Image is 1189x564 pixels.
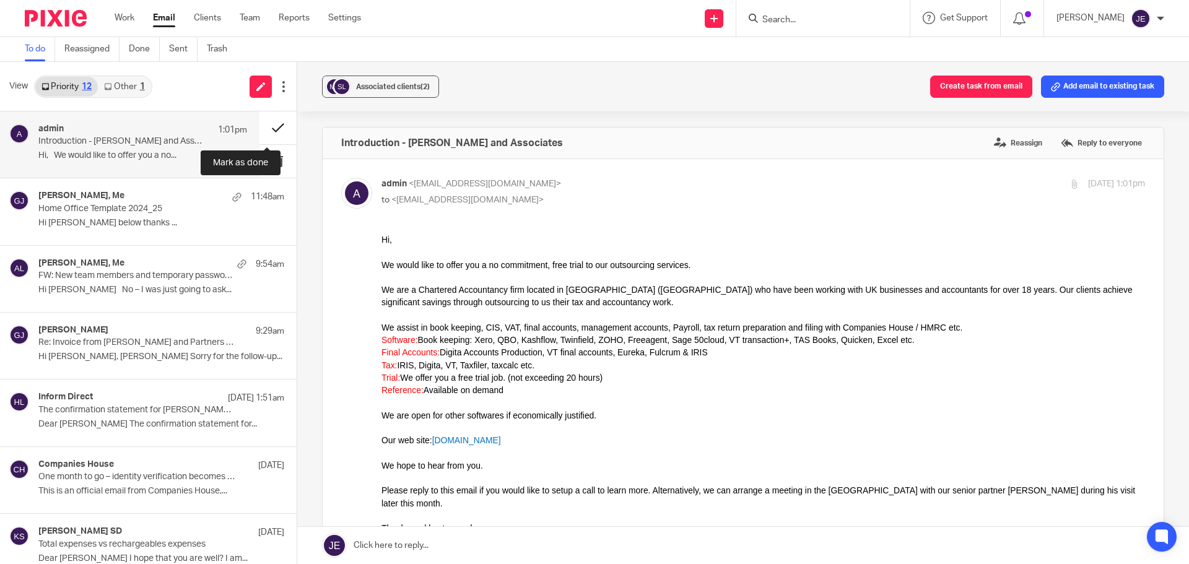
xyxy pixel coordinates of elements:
[153,12,175,24] a: Email
[356,83,430,90] span: Associated clients
[9,124,29,144] img: svg%3E
[38,325,108,336] h4: [PERSON_NAME]
[38,285,284,295] p: Hi [PERSON_NAME] No – I was just going to ask...
[38,472,235,482] p: One month to go – identity verification becomes a requirement from [DATE]
[328,12,361,24] a: Settings
[38,419,284,430] p: Dear [PERSON_NAME] The confirmation statement for...
[38,204,235,214] p: Home Office Template 2024_25
[42,152,122,162] span: Available on demand
[38,459,114,470] h4: Companies House
[322,76,439,98] button: Associated clients(2)
[9,325,29,345] img: svg%3E
[9,459,29,479] img: svg%3E
[251,191,284,203] p: 11:48am
[38,486,284,497] p: This is an official email from Companies House,...
[25,37,55,61] a: To do
[761,15,873,26] input: Search
[38,553,284,564] p: Dear [PERSON_NAME] I hope that you are well? I am...
[1131,9,1151,28] img: svg%3E
[38,337,235,348] p: Re: Invoice from [PERSON_NAME] and Partners for [PERSON_NAME] Consulting Ltd (#3058917) #INV-9493
[1088,178,1145,191] p: [DATE] 1:01pm
[1058,134,1145,152] label: Reply to everyone
[256,325,284,337] p: 9:29am
[207,37,237,61] a: Trash
[279,12,310,24] a: Reports
[38,352,284,362] p: Hi [PERSON_NAME], [PERSON_NAME] Sorry for the follow-up...
[35,77,98,97] a: Priority12
[940,14,988,22] span: Get Support
[381,180,407,188] span: admin
[420,83,430,90] span: (2)
[341,137,563,149] h4: Introduction - [PERSON_NAME] and Associates
[341,178,372,209] img: svg%3E
[38,191,124,201] h4: [PERSON_NAME], Me
[38,271,235,281] p: FW: New team members and temporary passwords - Government Gateway
[19,139,221,149] span: We offer you a free trial job. (not exceeding 20 hours)
[38,150,247,161] p: Hi, We would like to offer you a no...
[258,459,284,472] p: [DATE]
[218,124,247,136] p: 1:01pm
[37,102,533,111] span: Book keeping: Xero, QBO, Kashflow, Twinfield, ZOHO, Freeagent, Sage 50cloud, VT transaction+, TAS...
[51,202,120,212] a: [DOMAIN_NAME]
[140,82,145,91] div: 1
[38,405,235,415] p: The confirmation statement for [PERSON_NAME] (WINDSOR) LIMITED needs to be submitted [DATE]
[991,134,1045,152] label: Reassign
[1056,12,1125,24] p: [PERSON_NAME]
[391,196,544,204] span: <[EMAIL_ADDRESS][DOMAIN_NAME]>
[9,526,29,546] img: svg%3E
[9,392,29,412] img: svg%3E
[256,258,284,271] p: 9:54am
[129,37,160,61] a: Done
[38,136,206,147] p: Introduction - [PERSON_NAME] and Associates
[64,37,120,61] a: Reassigned
[9,191,29,210] img: svg%3E
[194,12,221,24] a: Clients
[333,77,351,96] img: svg%3E
[115,12,134,24] a: Work
[38,526,122,537] h4: [PERSON_NAME] SD
[98,77,150,97] a: Other1
[38,218,284,228] p: Hi [PERSON_NAME] below thanks ...
[25,10,87,27] img: Pixie
[58,114,326,124] span: Digita Accounts Production, VT final accounts, Eureka, Fulcrum & IRIS
[169,37,198,61] a: Sent
[228,392,284,404] p: [DATE] 1:51am
[38,392,93,402] h4: Inform Direct
[930,76,1032,98] button: Create task from email
[258,526,284,539] p: [DATE]
[9,258,29,278] img: svg%3E
[82,82,92,91] div: 12
[240,12,260,24] a: Team
[9,80,28,93] span: View
[409,180,561,188] span: <[EMAIL_ADDRESS][DOMAIN_NAME]>
[1041,76,1164,98] button: Add email to existing task
[15,127,153,137] span: IRIS, Digita, VT, Taxfiler, taxcalc etc.
[38,539,235,550] p: Total expenses vs rechargeables expenses
[38,124,64,134] h4: admin
[381,196,390,204] span: to
[325,77,344,96] img: svg%3E
[38,258,124,269] h4: [PERSON_NAME], Me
